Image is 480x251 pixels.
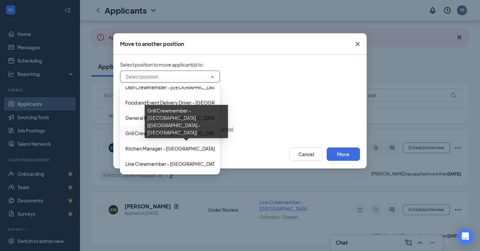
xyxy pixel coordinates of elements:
button: Move [327,147,360,161]
span: Select stage to move applicant(s) to : [120,93,360,100]
button: Close [349,33,367,55]
span: Select position to move applicant(s) to : [120,61,360,68]
div: Open Intercom Messenger [457,228,473,244]
div: Move to another position [120,40,184,48]
span: Food and Event Delivery Driver - [GEOGRAPHIC_DATA] ([GEOGRAPHIC_DATA] - [GEOGRAPHIC_DATA]) [125,99,348,106]
span: Grill Crewmember - [GEOGRAPHIC_DATA] ([GEOGRAPHIC_DATA] - [GEOGRAPHIC_DATA]) [125,129,323,137]
span: Kitchen Manager - [GEOGRAPHIC_DATA] ([GEOGRAPHIC_DATA] - [GEOGRAPHIC_DATA]) [125,145,319,152]
div: Grill Crewmember - [GEOGRAPHIC_DATA] ([GEOGRAPHIC_DATA] - [GEOGRAPHIC_DATA]) [145,105,228,138]
span: General Manager - [GEOGRAPHIC_DATA] ([GEOGRAPHIC_DATA] - [GEOGRAPHIC_DATA]) [125,114,320,122]
span: Line Crewmember - [GEOGRAPHIC_DATA] ([GEOGRAPHIC_DATA] - [GEOGRAPHIC_DATA]) [125,160,323,167]
span: Dish Crewmember - [GEOGRAPHIC_DATA] ([GEOGRAPHIC_DATA] - [GEOGRAPHIC_DATA]) [125,84,323,91]
svg: Cross [354,40,362,48]
button: Cancel [289,147,323,161]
